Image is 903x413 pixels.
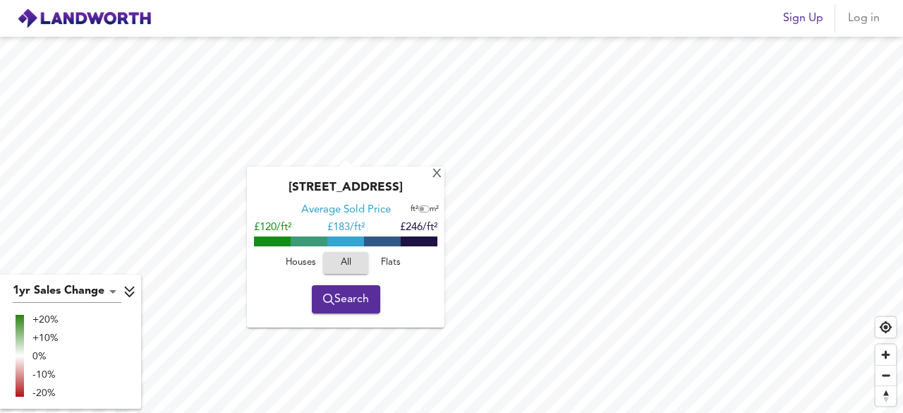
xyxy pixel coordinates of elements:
[783,8,823,28] span: Sign Up
[32,331,59,345] div: +10%
[17,8,152,29] img: logo
[327,222,365,233] span: £ 183/ft²
[278,252,323,274] button: Houses
[777,4,829,32] button: Sign Up
[254,181,437,203] div: [STREET_ADDRESS]
[411,205,418,213] span: ft²
[875,317,896,337] button: Find my location
[312,285,380,313] button: Search
[32,349,59,364] div: 0%
[841,4,886,32] button: Log in
[875,345,896,365] button: Zoom in
[330,255,361,271] span: All
[32,313,59,327] div: +20%
[323,252,368,274] button: All
[368,252,413,274] button: Flats
[430,205,439,213] span: m²
[875,385,896,406] button: Reset bearing to north
[400,222,437,233] span: £246/ft²
[875,365,896,385] button: Zoom out
[281,255,320,271] span: Houses
[323,289,369,309] span: Search
[32,368,59,382] div: -10%
[13,280,121,303] div: 1yr Sales Change
[847,8,880,28] span: Log in
[254,222,291,233] span: £120/ft²
[372,255,410,271] span: Flats
[875,386,896,406] span: Reset bearing to north
[431,167,443,181] div: X
[32,386,59,400] div: -20%
[301,203,391,217] div: Average Sold Price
